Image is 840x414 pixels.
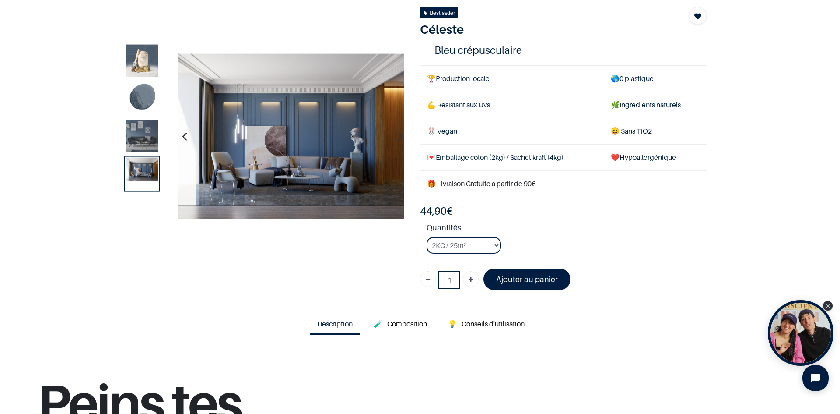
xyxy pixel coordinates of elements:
span: Add to wishlist [694,11,701,21]
span: 🌎 [611,74,619,83]
div: Open Tolstoy [768,300,833,366]
button: Add to wishlist [689,7,707,25]
span: Composition [387,319,427,328]
span: 💡 [448,319,457,328]
img: Product image [126,120,158,152]
iframe: Tidio Chat [795,357,836,399]
span: 44,90 [420,205,447,217]
td: ans TiO2 [604,118,707,145]
div: Best seller [423,8,455,18]
span: Conseils d'utilisation [462,319,525,328]
img: Product image [126,44,158,77]
font: Ajouter au panier [496,275,558,284]
span: 🏆 [427,74,436,83]
font: 🎁 Livraison Gratuite à partir de 90€ [427,179,535,188]
img: Product image [178,53,404,219]
td: Ingrédients naturels [604,92,707,118]
span: 🌿 [611,100,619,109]
span: 🧪 [374,319,382,328]
a: Ajouter [463,271,479,287]
span: 😄 S [611,127,625,135]
a: Supprimer [420,271,436,287]
span: 💌 [427,153,436,162]
img: Product image [126,157,158,181]
span: 💪 Résistant aux Uvs [427,100,490,109]
b: € [420,205,453,217]
td: Production locale [420,65,604,92]
h1: Céleste [420,22,664,37]
a: Ajouter au panier [483,269,570,290]
div: Close Tolstoy widget [823,301,833,311]
div: Open Tolstoy widget [768,300,833,366]
span: Description [317,319,353,328]
strong: Quantités [427,222,707,237]
h4: Bleu crépusculaire [434,43,693,57]
td: 0 plastique [604,65,707,92]
td: Emballage coton (2kg) / Sachet kraft (4kg) [420,145,604,171]
td: ❤️Hypoallergénique [604,145,707,171]
div: Tolstoy bubble widget [768,300,833,366]
span: 🐰 Vegan [427,127,457,135]
img: Product image [126,82,158,114]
